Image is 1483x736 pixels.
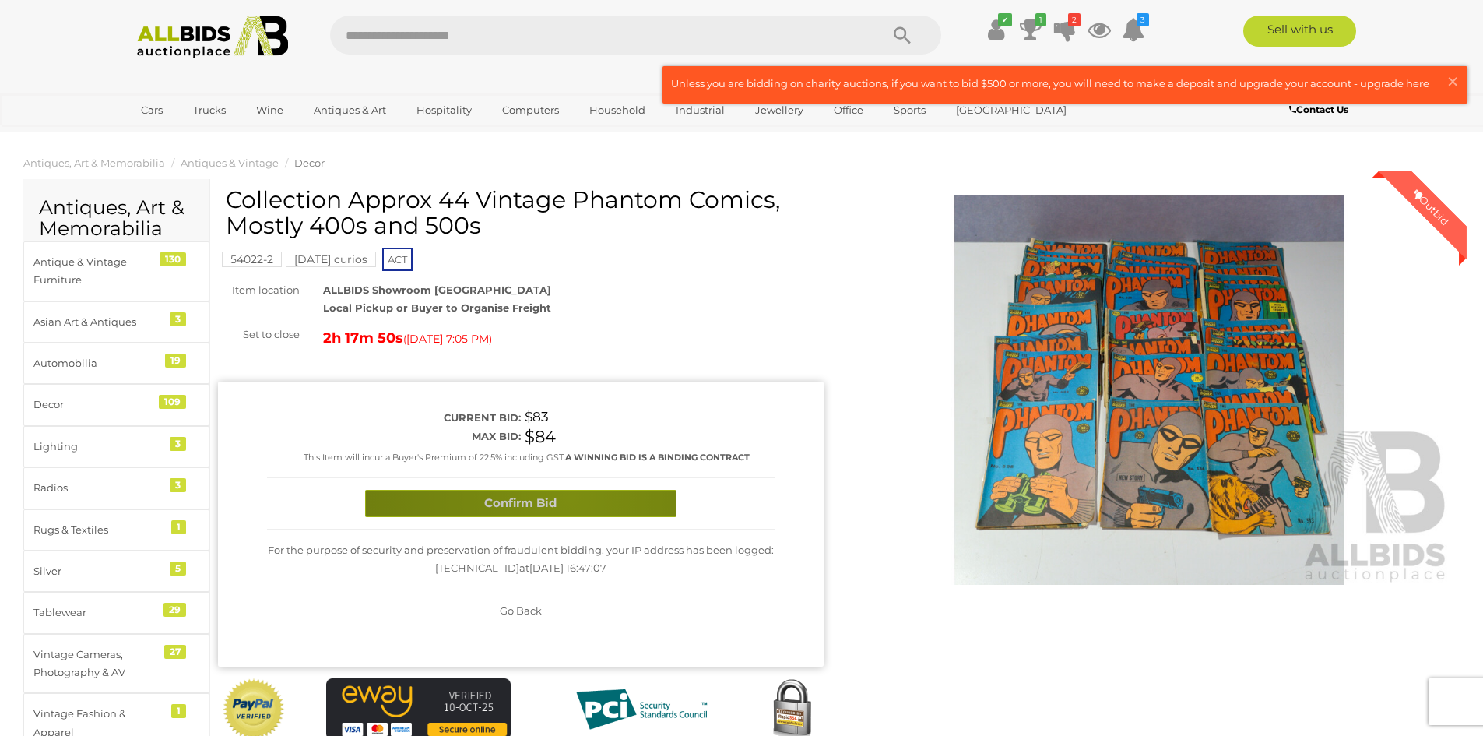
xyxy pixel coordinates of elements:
[181,157,279,169] a: Antiques & Vintage
[666,97,735,123] a: Industrial
[745,97,814,123] a: Jewellery
[1122,16,1145,44] a: 3
[1289,101,1352,118] a: Contact Us
[1243,16,1356,47] a: Sell with us
[403,333,492,345] span: ( )
[304,97,396,123] a: Antiques & Art
[267,409,521,427] div: Current bid:
[33,562,162,580] div: Silver
[286,253,376,266] a: [DATE] curios
[406,97,482,123] a: Hospitality
[304,452,750,463] small: This Item will incur a Buyer's Premium of 22.5% including GST.
[1395,171,1467,243] div: Outbid
[171,520,186,534] div: 1
[159,395,186,409] div: 109
[267,428,521,445] div: Max bid:
[222,252,282,267] mark: 54022-2
[33,604,162,622] div: Tablewear
[23,509,209,551] a: Rugs & Textiles 1
[985,16,1008,44] a: ✔
[164,645,186,659] div: 27
[33,396,162,414] div: Decor
[847,195,1453,585] img: Collection Approx 44 Vintage Phantom Comics, Mostly 400s and 500s
[23,241,209,301] a: Antique & Vintage Furniture 130
[579,97,655,123] a: Household
[23,634,209,694] a: Vintage Cameras, Photography & AV 27
[33,479,162,497] div: Radios
[1053,16,1077,44] a: 2
[286,252,376,267] mark: [DATE] curios
[500,604,542,617] span: Go Back
[1019,16,1042,44] a: 1
[23,384,209,425] a: Decor 109
[23,157,165,169] a: Antiques, Art & Memorabilia
[128,16,297,58] img: Allbids.com.au
[23,592,209,633] a: Tablewear 29
[33,646,162,682] div: Vintage Cameras, Photography & AV
[23,467,209,509] a: Radios 3
[1137,13,1149,26] i: 3
[170,312,186,326] div: 3
[170,437,186,451] div: 3
[33,438,162,456] div: Lighting
[33,354,162,372] div: Automobilia
[294,157,325,169] a: Decor
[226,187,820,238] h1: Collection Approx 44 Vintage Phantom Comics, Mostly 400s and 500s
[170,478,186,492] div: 3
[565,452,750,463] b: A WINNING BID IS A BINDING CONTRACT
[183,97,236,123] a: Trucks
[171,704,186,718] div: 1
[165,354,186,368] div: 19
[824,97,873,123] a: Office
[33,253,162,290] div: Antique & Vintage Furniture
[163,603,186,617] div: 29
[529,562,606,574] span: [DATE] 16:47:07
[863,16,941,55] button: Search
[23,301,209,343] a: Asian Art & Antiques 3
[323,301,551,314] strong: Local Pickup or Buyer to Organise Freight
[23,551,209,592] a: Silver 5
[1035,13,1046,26] i: 1
[23,426,209,467] a: Lighting 3
[1068,13,1081,26] i: 2
[160,252,186,266] div: 130
[246,97,293,123] a: Wine
[525,427,556,446] span: $84
[406,332,489,346] span: [DATE] 7:05 PM
[435,562,519,574] span: [TECHNICAL_ID]
[492,97,569,123] a: Computers
[365,490,676,517] button: Confirm Bid
[1446,66,1460,97] span: ×
[884,97,936,123] a: Sports
[33,521,162,539] div: Rugs & Textiles
[946,97,1077,123] a: [GEOGRAPHIC_DATA]
[1289,104,1348,115] b: Contact Us
[33,313,162,331] div: Asian Art & Antiques
[323,329,403,347] strong: 2h 17m 50s
[222,253,282,266] a: 54022-2
[323,283,551,296] strong: ALLBIDS Showroom [GEOGRAPHIC_DATA]
[206,281,311,299] div: Item location
[170,562,186,576] div: 5
[206,326,311,343] div: Set to close
[382,248,413,271] span: ACT
[39,197,194,240] h2: Antiques, Art & Memorabilia
[525,409,549,424] span: $83
[131,97,173,123] a: Cars
[23,343,209,384] a: Automobilia 19
[267,530,775,590] div: For the purpose of security and preservation of fraudulent bidding, your IP address has been logg...
[998,13,1012,26] i: ✔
